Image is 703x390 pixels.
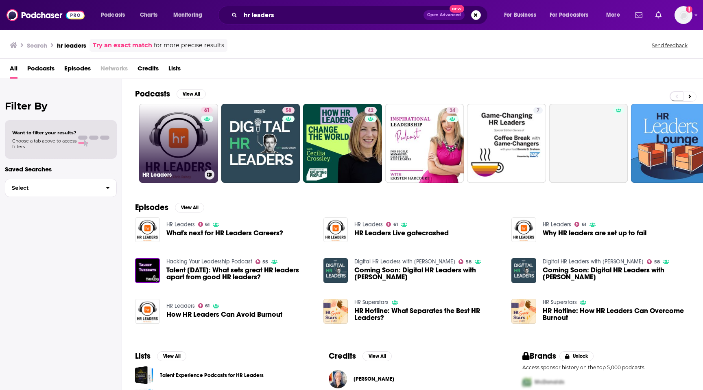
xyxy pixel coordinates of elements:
[559,351,594,361] button: Unlock
[135,217,160,242] a: What's next for HR Leaders Careers?
[522,351,556,361] h2: Brands
[498,9,546,22] button: open menu
[329,370,347,388] img: Sharlyn Lauby
[135,351,186,361] a: ListsView All
[450,107,455,115] span: 34
[140,9,157,21] span: Charts
[64,62,91,79] span: Episodes
[157,351,186,361] button: View All
[154,41,224,50] span: for more precise results
[511,299,536,324] img: HR Hotline: How HR Leaders Can Overcome Burnout
[100,62,128,79] span: Networks
[5,179,117,197] button: Select
[393,223,398,226] span: 61
[177,89,206,99] button: View All
[10,62,17,79] a: All
[511,217,536,242] a: Why HR leaders are set up to fail
[606,9,620,21] span: More
[57,42,86,49] h3: hr leaders
[582,223,586,226] span: 61
[255,259,269,264] a: 55
[160,371,264,380] a: Talent Experience Podcasts for HR Leaders
[5,165,117,173] p: Saved Searches
[385,104,464,183] a: 34
[198,303,210,308] a: 61
[201,107,213,114] a: 61
[543,307,690,321] span: HR Hotline: How HR Leaders Can Overcome Burnout
[226,6,496,24] div: Search podcasts, credits, & more...
[135,202,168,213] h2: Episodes
[135,366,153,384] a: Talent Experience Podcasts for HR Leaders
[574,222,586,227] a: 61
[142,171,201,178] h3: HR Leaders
[135,89,170,99] h2: Podcasts
[204,107,210,115] span: 61
[135,258,160,283] img: Talent Tuesday: What sets great HR leaders apart from good HR leaders?
[354,299,389,306] a: HR Superstars
[652,8,665,22] a: Show notifications dropdown
[166,302,195,309] a: HR Leaders
[354,267,502,280] span: Coming Soon: Digital HR Leaders with [PERSON_NAME]
[543,299,577,306] a: HR Superstars
[424,10,465,20] button: Open AdvancedNew
[303,104,382,183] a: 42
[354,258,455,265] a: Digital HR Leaders with David Green
[93,41,152,50] a: Try an exact match
[550,9,589,21] span: For Podcasters
[135,89,206,99] a: PodcastsView All
[135,299,160,324] img: How HR Leaders Can Avoid Burnout
[544,9,600,22] button: open menu
[173,9,202,21] span: Monitoring
[675,6,692,24] span: Logged in as carolinejames
[354,221,383,228] a: HR Leaders
[168,9,213,22] button: open menu
[323,258,348,283] a: Coming Soon: Digital HR Leaders with David Green
[166,221,195,228] a: HR Leaders
[329,351,392,361] a: CreditsView All
[543,230,646,237] a: Why HR leaders are set up to fail
[354,376,394,382] a: Sharlyn Lauby
[138,62,159,79] a: Credits
[166,230,283,237] a: What's next for HR Leaders Careers?
[221,104,300,183] a: 58
[27,62,55,79] span: Podcasts
[205,223,210,226] span: 61
[166,311,282,318] a: How HR Leaders Can Avoid Burnout
[354,376,394,382] span: [PERSON_NAME]
[522,364,690,370] p: Access sponsor history on the top 5,000 podcasts.
[354,307,502,321] a: HR Hotline: What Separates the Best HR Leaders?
[386,222,398,227] a: 61
[135,351,151,361] h2: Lists
[166,267,314,280] span: Talent [DATE]: What sets great HR leaders apart from good HR leaders?
[537,107,539,115] span: 7
[654,260,660,264] span: 58
[135,202,204,213] a: EpisodesView All
[198,222,210,227] a: 61
[286,107,291,115] span: 58
[168,62,181,79] a: Lists
[511,258,536,283] img: Coming Soon: Digital HR Leaders with David Green
[533,107,543,114] a: 7
[135,9,162,22] a: Charts
[632,8,646,22] a: Show notifications dropdown
[675,6,692,24] button: Show profile menu
[543,267,690,280] span: Coming Soon: Digital HR Leaders with [PERSON_NAME]
[323,299,348,324] a: HR Hotline: What Separates the Best HR Leaders?
[7,7,85,23] img: Podchaser - Follow, Share and Rate Podcasts
[262,260,268,264] span: 55
[354,267,502,280] a: Coming Soon: Digital HR Leaders with David Green
[543,258,644,265] a: Digital HR Leaders with David Green
[504,9,536,21] span: For Business
[600,9,630,22] button: open menu
[675,6,692,24] img: User Profile
[354,230,449,237] a: HR Leaders Live gatecrashed
[166,258,252,265] a: Hacking Your Leadership Podcast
